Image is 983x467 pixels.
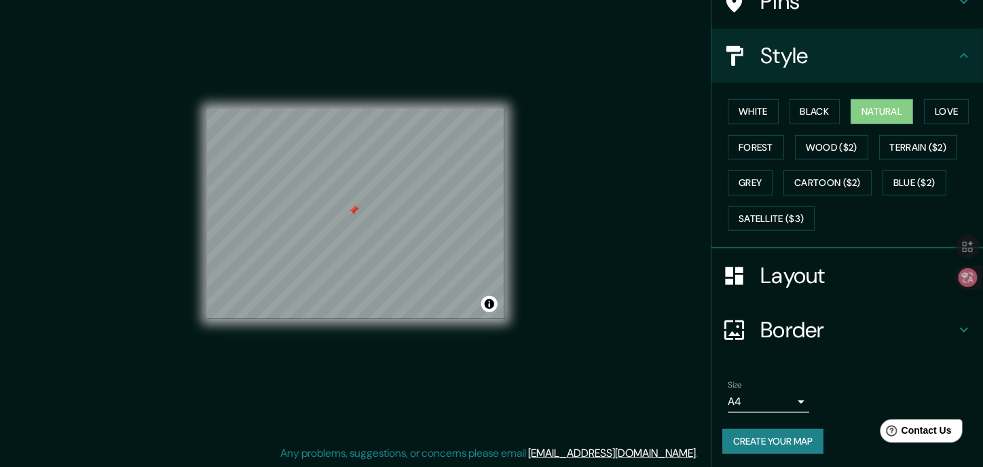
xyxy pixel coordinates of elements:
[862,414,968,452] iframe: Help widget launcher
[851,99,913,124] button: Natural
[883,170,946,195] button: Blue ($2)
[711,248,983,303] div: Layout
[728,206,815,231] button: Satellite ($3)
[528,446,696,460] a: [EMAIL_ADDRESS][DOMAIN_NAME]
[783,170,872,195] button: Cartoon ($2)
[790,99,840,124] button: Black
[879,135,958,160] button: Terrain ($2)
[728,135,784,160] button: Forest
[795,135,868,160] button: Wood ($2)
[207,109,504,319] canvas: Map
[700,445,703,462] div: .
[924,99,969,124] button: Love
[711,29,983,83] div: Style
[280,445,698,462] p: Any problems, suggestions, or concerns please email .
[760,42,956,69] h4: Style
[728,379,742,391] label: Size
[728,391,809,413] div: A4
[698,445,700,462] div: .
[760,262,956,289] h4: Layout
[728,170,773,195] button: Grey
[711,303,983,357] div: Border
[728,99,779,124] button: White
[760,316,956,343] h4: Border
[481,296,498,312] button: Toggle attribution
[722,429,823,454] button: Create your map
